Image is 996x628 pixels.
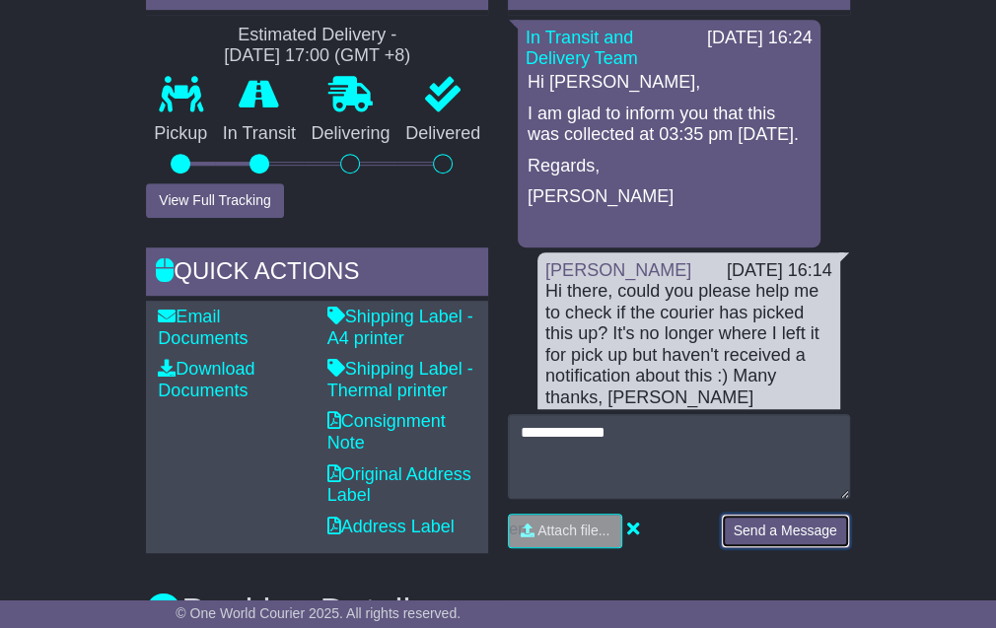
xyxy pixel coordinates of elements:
[327,307,473,348] a: Shipping Label - A4 printer
[146,25,488,67] div: Estimated Delivery -
[526,28,638,69] a: In Transit and Delivery Team
[397,123,488,145] p: Delivered
[224,45,410,67] div: [DATE] 17:00 (GMT +8)
[528,104,811,146] p: I am glad to inform you that this was collected at 03:35 pm [DATE].
[528,186,811,208] p: [PERSON_NAME]
[528,72,811,94] p: Hi [PERSON_NAME],
[146,183,283,218] button: View Full Tracking
[176,605,461,621] span: © One World Courier 2025. All rights reserved.
[327,411,446,453] a: Consignment Note
[146,123,215,145] p: Pickup
[327,359,473,400] a: Shipping Label - Thermal printer
[528,156,811,177] p: Regards,
[545,260,691,280] a: [PERSON_NAME]
[327,517,455,536] a: Address Label
[327,464,471,506] a: Original Address Label
[545,281,832,409] div: Hi there, could you please help me to check if the courier has picked this up? It's no longer whe...
[215,123,304,145] p: In Transit
[158,307,248,348] a: Email Documents
[721,514,850,548] button: Send a Message
[727,260,832,282] div: [DATE] 16:14
[304,123,398,145] p: Delivering
[146,247,488,301] div: Quick Actions
[158,359,254,400] a: Download Documents
[707,28,813,49] div: [DATE] 16:24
